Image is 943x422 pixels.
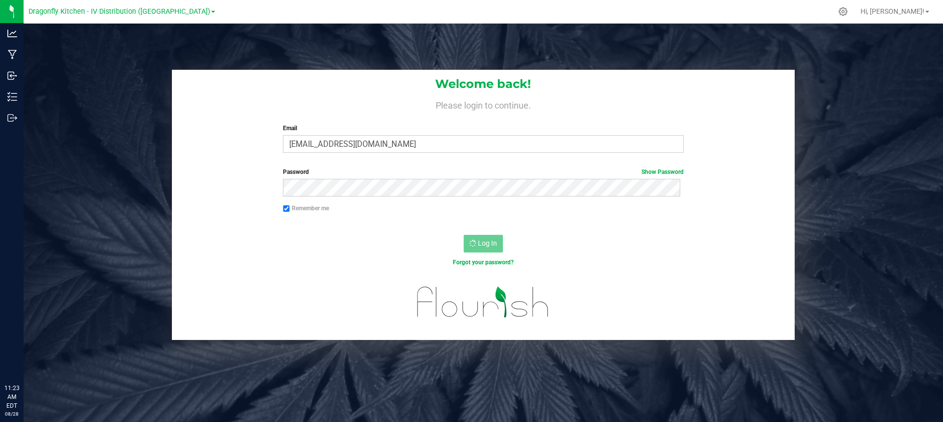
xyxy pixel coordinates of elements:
h1: Welcome back! [172,78,795,90]
label: Email [283,124,683,133]
inline-svg: Inventory [7,92,17,102]
button: Log In [464,235,503,253]
span: Password [283,169,309,175]
label: Remember me [283,204,329,213]
span: Log In [478,239,497,247]
inline-svg: Analytics [7,28,17,38]
inline-svg: Manufacturing [7,50,17,59]
span: Dragonfly Kitchen - IV Distribution ([GEOGRAPHIC_DATA]) [28,7,210,16]
inline-svg: Inbound [7,71,17,81]
img: flourish_logo.svg [405,277,561,327]
div: Manage settings [837,7,849,16]
span: Hi, [PERSON_NAME]! [860,7,924,15]
a: Forgot your password? [453,259,514,266]
a: Show Password [641,169,684,175]
p: 11:23 AM EDT [4,384,19,410]
p: 08/28 [4,410,19,418]
input: Remember me [283,205,290,212]
inline-svg: Outbound [7,113,17,123]
h4: Please login to continue. [172,98,795,110]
